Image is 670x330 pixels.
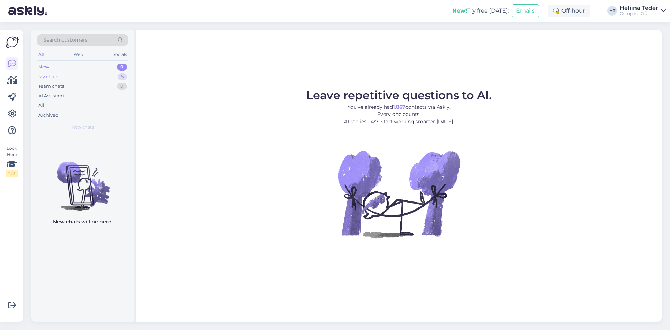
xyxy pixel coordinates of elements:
span: Leave repetitive questions to AI. [306,88,492,102]
div: New [38,64,49,71]
div: Heliina Teder [620,5,658,11]
img: No chats [31,149,134,212]
div: 5 [118,73,127,80]
div: Look Here [6,145,18,177]
div: Team chats [38,83,64,90]
div: Off-hour [548,5,590,17]
p: You’ve already had contacts via Askly. Every one counts. AI replies 24/7. Start working smarter [... [306,103,492,125]
div: All [38,102,44,109]
span: Search customers [43,36,88,44]
div: Socials [111,50,128,59]
div: HT [607,6,617,16]
p: New chats will be here. [53,218,112,226]
img: Askly Logo [6,36,19,49]
div: 0 [117,64,127,71]
div: 2 / 3 [6,170,18,177]
a: Heliina TederOstupesa OÜ [620,5,666,16]
div: All [37,50,45,59]
button: Emails [512,4,539,17]
b: 1,867 [393,104,405,110]
div: My chats [38,73,58,80]
div: AI Assistant [38,93,64,100]
span: New chats [72,124,94,130]
img: No Chat active [336,131,462,257]
b: New! [452,7,467,14]
div: Web [72,50,84,59]
div: Archived [38,112,59,119]
div: Ostupesa OÜ [620,11,658,16]
div: Try free [DATE]: [452,7,509,15]
div: 0 [117,83,127,90]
